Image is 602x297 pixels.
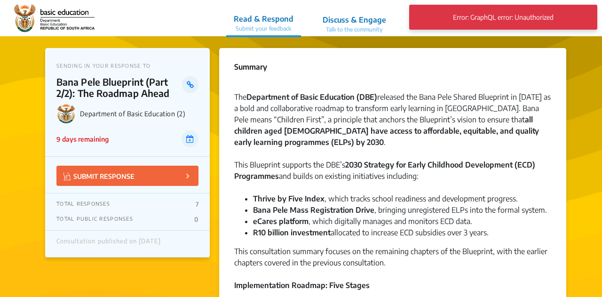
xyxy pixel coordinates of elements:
[63,170,135,181] p: SUBMIT RESPONSE
[14,4,95,32] img: 2wffpoq67yek4o5dgscb6nza9j7d
[253,217,309,226] strong: eCares platform
[56,104,76,123] img: Department of Basic Education (2) logo
[234,159,551,193] div: This Blueprint supports the DBE’s and builds on existing initiatives including:
[234,13,293,24] p: Read & Respond
[63,172,71,180] img: Vector.jpg
[253,227,551,238] li: allocated to increase ECD subsidies over 3 years.
[56,166,198,186] button: SUBMIT RESPONSE
[194,216,198,223] p: 0
[253,216,551,227] li: , which digitally manages and monitors ECD data.
[246,92,377,102] strong: Department of Basic Education (DBE)
[291,228,331,237] strong: investment
[323,25,386,34] p: Talk to the community
[234,61,267,72] p: Summary
[234,281,370,290] strong: Implementation Roadmap: Five Stages
[253,194,325,203] strong: Thrive by Five Index
[56,238,161,250] div: Consultation published on [DATE]
[421,8,586,26] p: Error: GraphQL error: Unauthorized
[56,216,133,223] p: TOTAL PUBLIC RESPONSES
[56,134,109,144] p: 9 days remaining
[56,76,182,99] p: Bana Pele Blueprint (Part 2/2): The Roadmap Ahead
[234,246,551,280] div: This consultation summary focuses on the remaining chapters of the Blueprint, with the earlier ch...
[234,115,539,147] strong: all children aged [DEMOGRAPHIC_DATA] have access to affordable, equitable, and quality early lear...
[253,228,289,237] strong: R10 billion
[56,201,110,208] p: TOTAL RESPONSES
[234,24,293,33] p: Submit your feedback
[323,14,386,25] p: Discuss & Engage
[253,205,374,215] strong: Bana Pele Mass Registration Drive
[196,201,198,208] p: 7
[253,204,551,216] li: , bringing unregistered ELPs into the formal system.
[56,63,198,69] p: SENDING IN YOUR RESPONSE TO
[234,91,551,159] div: The released the Bana Pele Shared Blueprint in [DATE] as a bold and collaborative roadmap to tran...
[234,160,535,181] strong: 2030 Strategy for Early Childhood Development (ECD) Programmes
[80,110,198,118] p: Department of Basic Education (2)
[253,193,551,204] li: , which tracks school readiness and development progress.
